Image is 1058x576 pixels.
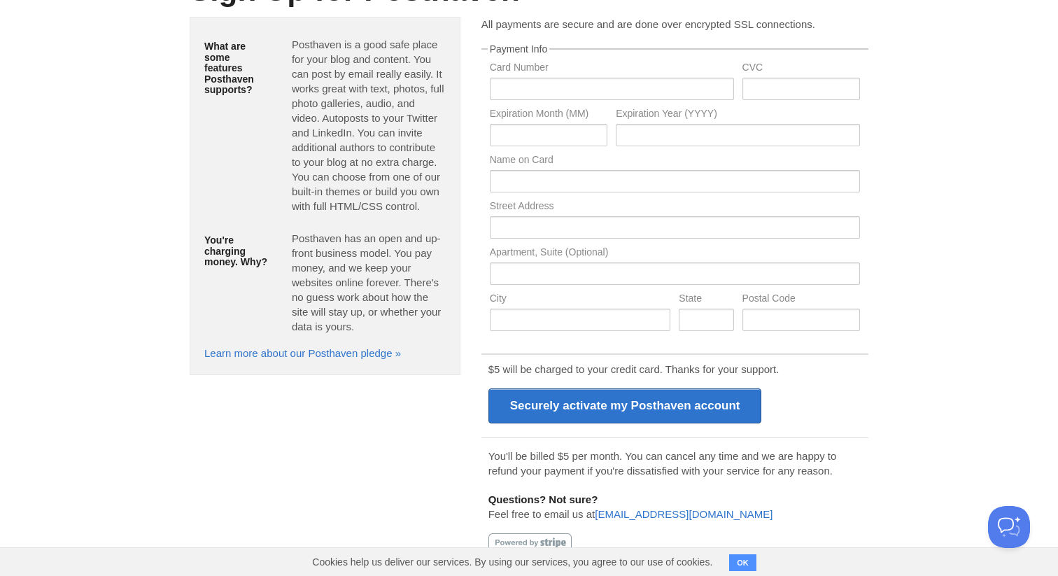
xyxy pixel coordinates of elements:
[488,492,861,521] p: Feel free to email us at
[679,293,733,307] label: State
[292,231,446,334] p: Posthaven has an open and up-front business model. You pay money, and we keep your websites onlin...
[729,554,756,571] button: OK
[988,506,1030,548] iframe: Help Scout Beacon - Open
[490,247,860,260] label: Apartment, Suite (Optional)
[204,347,401,359] a: Learn more about our Posthaven pledge »
[488,493,598,505] b: Questions? Not sure?
[490,108,607,122] label: Expiration Month (MM)
[292,37,446,213] p: Posthaven is a good safe place for your blog and content. You can post by email really easily. It...
[204,235,271,267] h5: You're charging money. Why?
[488,449,861,478] p: You'll be billed $5 per month. You can cancel any time and we are happy to refund your payment if...
[616,108,860,122] label: Expiration Year (YYYY)
[298,548,726,576] span: Cookies help us deliver our services. By using our services, you agree to our use of cookies.
[742,293,860,307] label: Postal Code
[595,508,773,520] a: [EMAIL_ADDRESS][DOMAIN_NAME]
[490,62,734,76] label: Card Number
[490,293,671,307] label: City
[488,44,550,54] legend: Payment Info
[490,155,860,168] label: Name on Card
[488,362,861,377] p: $5 will be charged to your credit card. Thanks for your support.
[490,201,860,214] label: Street Address
[488,388,762,423] input: Securely activate my Posthaven account
[204,41,271,95] h5: What are some features Posthaven supports?
[481,17,868,31] p: All payments are secure and are done over encrypted SSL connections.
[742,62,860,76] label: CVC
